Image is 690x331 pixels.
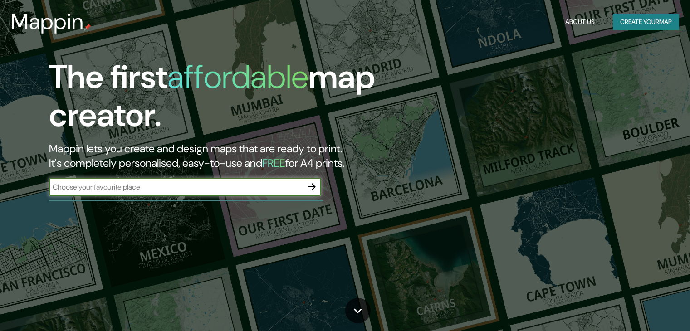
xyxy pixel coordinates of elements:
h2: Mappin lets you create and design maps that are ready to print. It's completely personalised, eas... [49,141,394,170]
h5: FREE [262,156,285,170]
button: About Us [562,14,598,30]
button: Create yourmap [613,14,679,30]
input: Choose your favourite place [49,182,303,192]
iframe: Help widget launcher [609,296,680,321]
h3: Mappin [11,9,84,34]
h1: The first map creator. [49,58,394,141]
h1: affordable [167,56,308,98]
img: mappin-pin [84,24,91,31]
